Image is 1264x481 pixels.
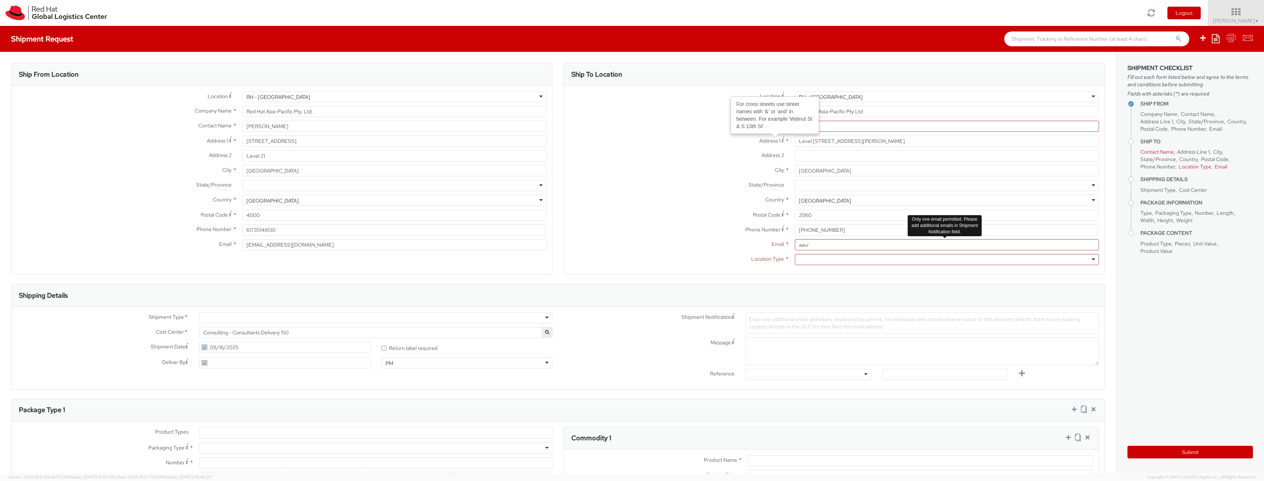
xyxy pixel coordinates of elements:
[1127,90,1253,97] span: Fields with asterisks (*) are required
[799,197,851,204] div: [GEOGRAPHIC_DATA]
[1215,163,1227,170] span: Email
[1179,156,1198,163] span: Country
[771,241,784,247] span: Email
[196,181,232,188] span: State/Province
[246,93,310,101] div: RH - [GEOGRAPHIC_DATA]
[381,346,386,351] input: Return label required
[571,434,611,442] h3: Commodity 1
[166,459,185,466] span: Number
[749,181,784,188] span: State/Province
[1193,240,1217,247] span: Unit Value
[1176,217,1193,224] span: Weight
[1140,187,1176,193] span: Shipment Type
[156,328,184,337] span: Cost Center
[759,137,780,144] span: Address 1
[704,457,737,463] span: Product Name
[1140,111,1177,117] span: Company Name
[1140,230,1253,236] h4: Package Content
[1177,148,1210,155] span: Address Line 1
[386,360,393,367] div: PM
[1213,17,1259,24] span: [PERSON_NAME]
[775,167,784,173] span: City
[1213,148,1222,155] span: City
[148,444,185,451] span: Packaging Type
[760,93,780,100] span: Location
[69,474,114,480] span: master, [DATE] 10:05:38
[162,358,185,366] span: Deliver By
[753,211,780,218] span: Postal Code
[765,196,784,203] span: Country
[1140,139,1253,144] h4: Ship To
[1140,126,1168,132] span: Postal Code
[571,71,622,78] h3: Ship To Location
[209,152,232,158] span: Address 2
[198,122,232,129] span: Contact Name
[1167,7,1201,19] button: Logout
[149,313,184,322] span: Shipment Type
[1227,118,1246,125] span: Country
[155,428,188,435] span: Product Types
[208,93,228,100] span: Location
[762,152,784,158] span: Address 2
[1127,73,1253,88] span: Fill out each form listed below and agree to the terms and conditions before submitting
[1140,177,1253,182] h4: Shipping Details
[1157,217,1173,224] span: Height
[1217,210,1234,216] span: Length
[1140,163,1175,170] span: Phone Number
[1147,474,1255,480] span: Copyright © [DATE]-[DATE] Agistix Inc., All Rights Reserved
[11,35,73,43] h4: Shipment Request
[246,197,299,204] div: [GEOGRAPHIC_DATA]
[710,339,731,346] span: Message
[222,167,232,173] span: City
[1255,18,1259,24] span: ▼
[682,313,732,321] span: Shipment Notification
[219,241,232,247] span: Email
[1201,156,1228,163] span: Postal Code
[19,406,65,414] h3: Package Type 1
[710,370,734,377] span: Reference
[1179,163,1211,170] span: Location Type
[203,329,548,336] span: Consulting - Consultants Delivery 150
[115,474,212,480] span: Client: 2025.18.0-71d3358
[6,6,107,20] img: rh-logistics-00dfa346123c4ec078e1.svg
[151,343,185,351] span: Shipment Date
[196,226,232,233] span: Phone Number
[1140,148,1174,155] span: Contact Name
[19,292,68,299] h3: Shipping Details
[1140,210,1152,216] span: Type
[201,211,228,218] span: Postal Code
[1195,210,1213,216] span: Number
[1140,118,1173,125] span: Address Line 1
[213,196,232,203] span: Country
[731,97,818,133] div: For cross streets use street names with '&' or 'and' in between. For example 'Walnut St & S 13th St'
[745,226,780,233] span: Phone Number
[1175,240,1190,247] span: Pieces
[799,93,863,101] div: RH - [GEOGRAPHIC_DATA]
[165,474,212,480] span: master, [DATE] 09:46:25
[1140,248,1173,254] span: Product Value
[1140,217,1154,224] span: Width
[1171,126,1206,132] span: Phone Number
[1127,446,1253,458] button: Submit
[1004,31,1189,46] input: Shipment, Tracking or Reference Number (at least 4 chars)
[1209,126,1222,132] span: Email
[751,255,784,262] span: Location Type
[1140,240,1171,247] span: Product Type
[9,474,114,480] span: Server: 2025.19.0-192a4753216
[199,327,552,338] span: Consulting - Consultants Delivery 150
[207,137,228,144] span: Address 1
[1181,111,1214,117] span: Contact Name
[381,343,438,352] label: Return label required
[706,471,737,478] span: Product Type
[908,215,982,236] div: Only one email permitted. Please add additional emails in Shipment Notification field.
[1127,65,1253,71] h3: Shipment Checklist
[1189,118,1224,125] span: State/Province
[749,316,1080,330] span: Enter any additional email addresses, separated by comma, for individuals who should receive noti...
[1176,118,1185,125] span: City
[195,107,232,114] span: Company Name
[1179,187,1207,193] span: Cost Center
[1140,200,1253,206] h4: Package Information
[1155,210,1191,216] span: Packaging Type
[1140,101,1253,107] h4: Ship From
[1140,156,1176,163] span: State/Province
